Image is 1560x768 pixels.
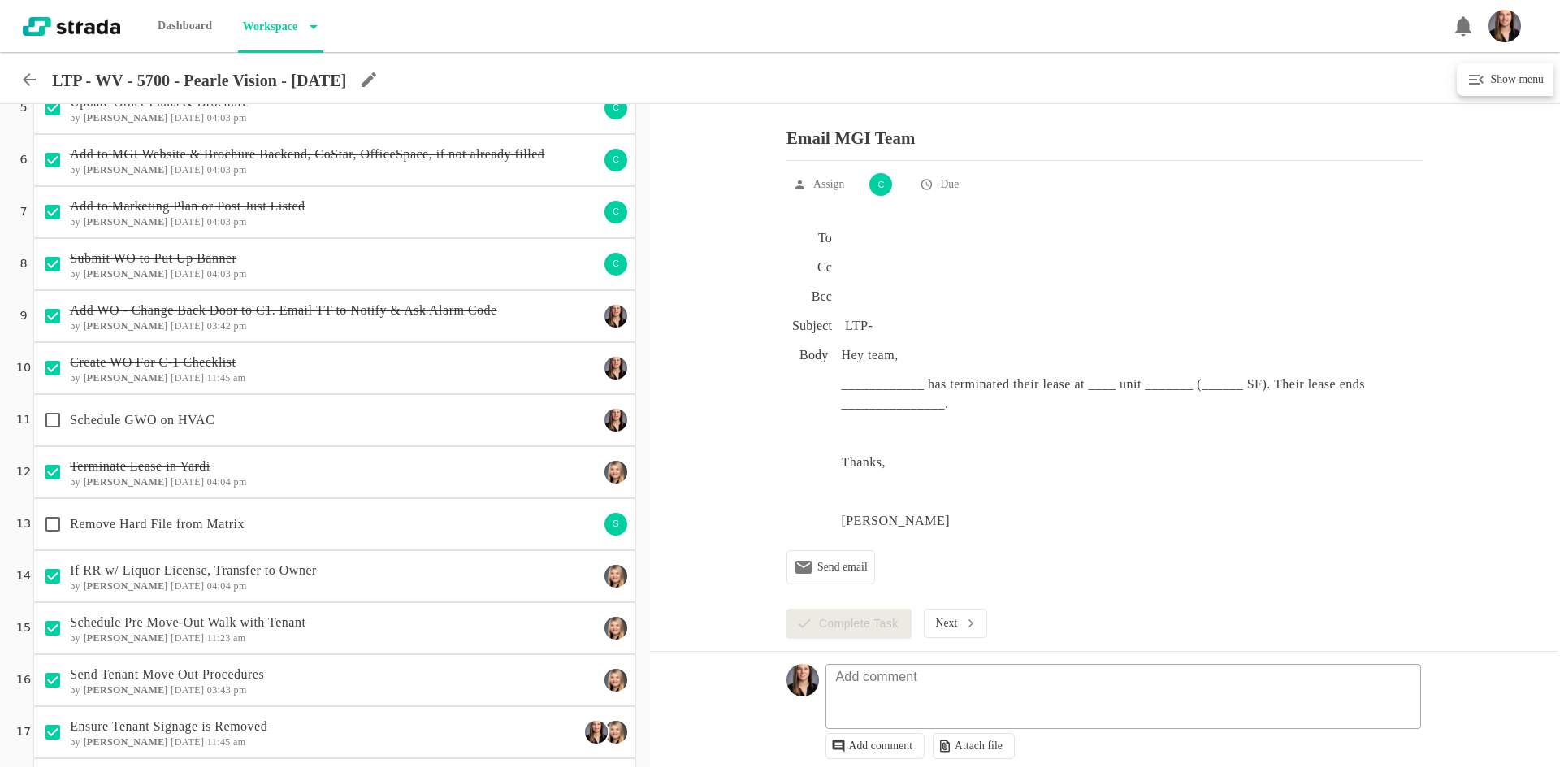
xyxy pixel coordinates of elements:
h6: by [DATE] 11:45 am [70,372,599,384]
img: Ty Depies [604,305,627,328]
img: Maggie Keasling [604,461,627,484]
p: Add to MGI Website & Brochure Backend, CoStar, OfficeSpace, if not already filled [70,145,599,164]
img: Maggie Keasling [604,669,627,692]
h6: by [DATE] 03:43 pm [70,684,599,696]
div: C [603,147,629,173]
p: Add WO - Change Back Door to C1. Email TT to Notify & Ask Alarm Code [70,301,599,320]
h6: Bcc [786,287,832,306]
p: Schedule Pre Move-Out Walk with Tenant [70,613,599,632]
p: ____________ has terminated their lease at ____ unit _______ (______ SF). Their lease ends ______... [841,375,1423,414]
b: [PERSON_NAME] [83,632,168,644]
h6: by [DATE] 04:03 pm [70,112,599,124]
p: 5 [20,99,28,117]
b: [PERSON_NAME] [83,112,168,124]
img: Ty Depies [604,409,627,432]
p: 15 [16,619,31,637]
b: [PERSON_NAME] [83,320,168,332]
b: [PERSON_NAME] [83,736,168,748]
p: Send Tenant Move Out Procedures [70,665,599,684]
h6: by [DATE] 04:04 pm [70,476,599,488]
p: 17 [16,723,31,741]
p: Next [936,617,958,630]
img: Ty Depies [604,357,627,380]
h6: Subject [786,316,832,336]
img: Maggie Keasling [604,617,627,640]
p: Dashboard [153,10,217,42]
b: [PERSON_NAME] [83,216,168,228]
p: Add to Marketing Plan or Post Just Listed [70,197,599,216]
h6: Cc [786,258,832,277]
b: [PERSON_NAME] [83,580,168,592]
h6: by [DATE] 11:23 am [70,632,599,644]
img: strada-logo [23,17,120,36]
p: 8 [20,255,28,273]
b: [PERSON_NAME] [83,164,168,176]
p: 6 [20,151,28,169]
h6: To [786,228,832,248]
p: 9 [20,307,28,325]
p: Terminate Lease in Yardi [70,457,599,476]
h6: by [DATE] 04:03 pm [70,268,599,280]
p: Ensure Tenant Signage is Removed [70,717,579,736]
div: C [603,251,629,277]
div: S [603,511,629,537]
p: [PERSON_NAME] [841,511,1423,531]
p: If RR w/ Liquor License, Transfer to Owner [70,561,599,580]
p: Assign [813,176,844,193]
p: 11 [16,411,31,429]
img: Headshot_Vertical.jpg [786,664,819,696]
div: LTP- [845,316,873,336]
p: LTP - WV - 5700 - Pearle Vision - [DATE] [52,71,346,90]
img: Maggie Keasling [604,721,627,744]
p: 7 [20,203,28,221]
h6: by [DATE] 04:03 pm [70,164,599,176]
b: [PERSON_NAME] [83,268,168,280]
h6: by [DATE] 11:45 am [70,736,579,748]
p: Send email [817,561,868,574]
h6: by [DATE] 03:42 pm [70,320,599,332]
p: Remove Hard File from Matrix [70,514,599,534]
h6: by [DATE] 04:03 pm [70,216,599,228]
h6: by [DATE] 04:04 pm [70,580,599,592]
div: C [603,199,629,225]
p: 10 [16,359,31,377]
p: 16 [16,671,31,689]
p: Schedule GWO on HVAC [70,410,599,430]
img: Ty Depies [585,721,608,744]
img: Headshot_Vertical.jpg [1488,10,1521,42]
div: C [603,95,629,121]
p: Hey team, [841,345,1423,365]
p: Workspace [238,11,298,43]
p: Thanks, [841,453,1423,472]
div: C [868,171,894,197]
img: Maggie Keasling [604,565,627,588]
p: Add comment [849,740,913,753]
p: 12 [16,463,31,481]
p: Email MGI Team [786,116,1423,148]
p: Add comment [828,667,925,687]
p: 13 [16,515,31,533]
p: Due [940,176,959,193]
b: [PERSON_NAME] [83,684,168,696]
h6: Body [786,345,828,365]
p: Submit WO to Put Up Banner [70,249,599,268]
b: [PERSON_NAME] [83,476,168,488]
b: [PERSON_NAME] [83,372,168,384]
p: Create WO For C-1 Checklist [70,353,599,372]
p: Attach file [955,740,1003,753]
h6: Show menu [1486,70,1544,89]
p: 14 [16,567,31,585]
